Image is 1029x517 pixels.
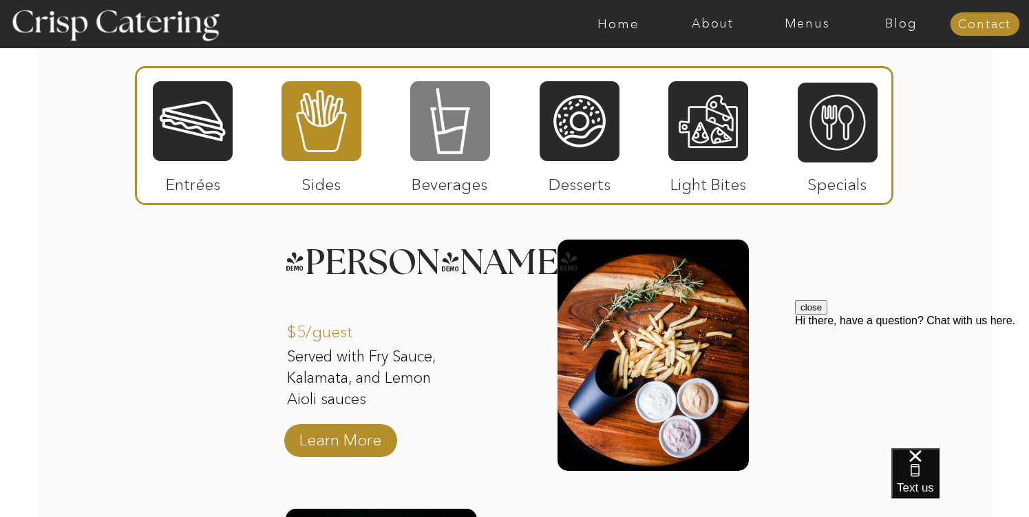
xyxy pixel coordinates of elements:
[534,161,626,201] p: Desserts
[795,300,1029,465] iframe: podium webchat widget prompt
[891,448,1029,517] iframe: podium webchat widget bubble
[287,308,379,348] p: $5/guest
[284,245,538,262] h3: [PERSON_NAME]
[275,161,367,201] p: Sides
[295,416,386,456] a: Learn More
[792,161,883,201] p: Specials
[950,18,1019,32] a: Contact
[663,161,754,201] p: Light Bites
[854,17,948,31] a: Blog
[404,161,496,201] p: Beverages
[287,346,464,412] p: Served with Fry Sauce, Kalamata, and Lemon Aioli sauces
[760,17,854,31] a: Menus
[571,17,666,31] a: Home
[147,161,239,201] p: Entrées
[666,17,760,31] a: About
